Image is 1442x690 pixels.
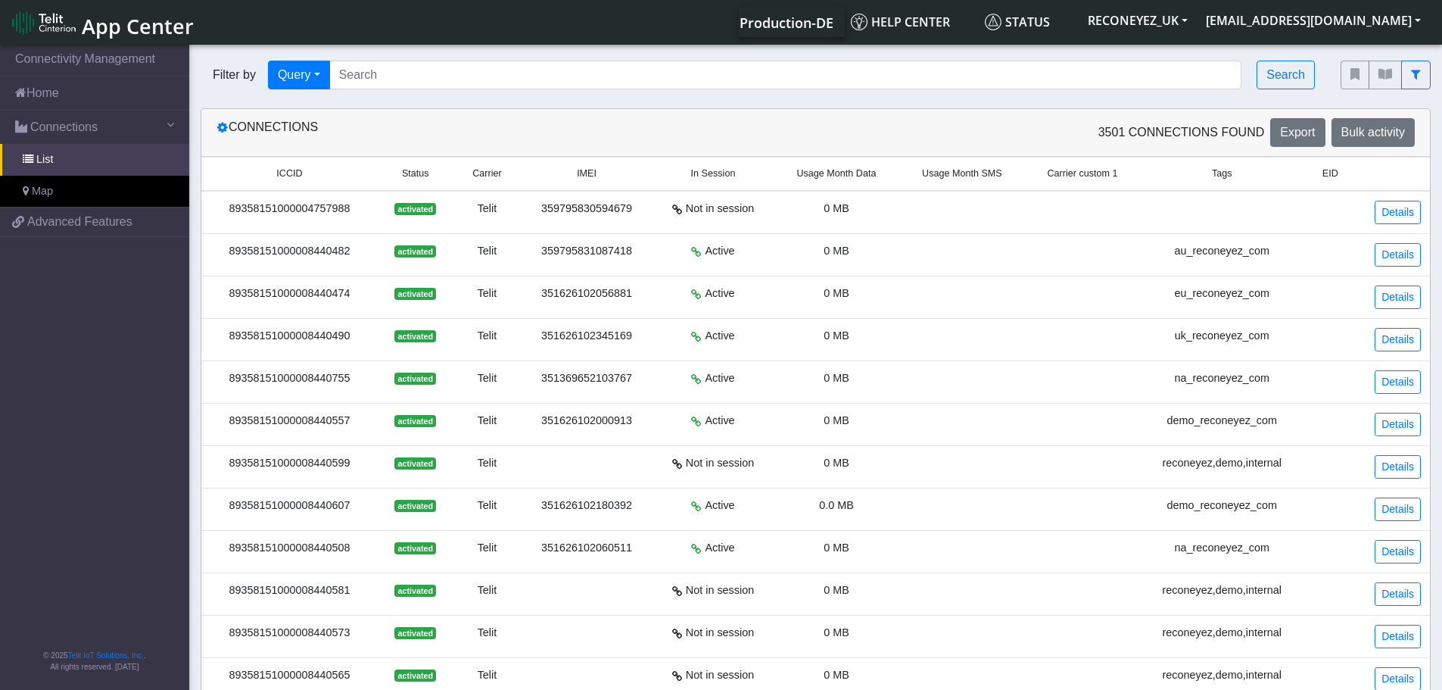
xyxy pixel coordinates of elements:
span: activated [394,585,436,597]
span: 3501 Connections found [1098,123,1265,142]
span: Not in session [686,582,754,599]
span: 0.0 MB [819,499,854,511]
div: 89358151000008440565 [210,667,369,684]
a: Telit IoT Solutions, Inc. [68,651,144,660]
span: ICCID [276,167,302,181]
span: App Center [82,12,194,40]
div: Telit [462,455,512,472]
span: activated [394,457,436,470]
a: Details [1375,625,1421,648]
div: uk_reconeyez_com [1149,328,1294,345]
span: Active [705,370,734,387]
div: na_reconeyez_com [1149,370,1294,387]
div: 89358151000004757988 [210,201,369,217]
div: Telit [462,243,512,260]
a: Details [1375,498,1421,521]
div: Telit [462,498,512,514]
div: 89358151000008440482 [210,243,369,260]
span: 0 MB [824,457,849,469]
span: 0 MB [824,287,849,299]
div: reconeyez,demo,internal [1149,582,1294,599]
span: Carrier custom 1 [1047,167,1117,181]
a: Details [1375,582,1421,606]
span: Not in session [686,455,754,472]
div: 351626102000913 [530,413,643,429]
input: Search... [329,61,1242,89]
button: Query [268,61,330,89]
button: Bulk activity [1331,118,1415,147]
div: 351626102060511 [530,540,643,557]
span: 0 MB [824,584,849,596]
a: App Center [12,6,192,39]
span: 0 MB [824,245,849,257]
div: Telit [462,370,512,387]
div: Telit [462,413,512,429]
img: status.svg [985,14,1001,30]
span: 0 MB [824,329,849,342]
span: EID [1322,167,1338,181]
span: 0 MB [824,669,849,681]
span: Help center [851,14,950,30]
div: reconeyez,demo,internal [1149,625,1294,642]
span: activated [394,330,436,342]
span: Map [32,183,53,200]
div: 89358151000008440599 [210,455,369,472]
a: Help center [845,7,979,37]
div: Telit [462,625,512,642]
a: Details [1375,201,1421,224]
span: Tags [1212,167,1232,181]
button: RECONEYEZ_UK [1079,7,1197,34]
span: Not in session [686,625,754,642]
div: reconeyez,demo,internal [1149,667,1294,684]
span: Carrier [472,167,501,181]
span: activated [394,500,436,512]
span: Bulk activity [1341,126,1405,139]
span: activated [394,670,436,682]
span: 0 MB [824,202,849,214]
span: 0 MB [824,542,849,554]
span: Status [985,14,1050,30]
div: eu_reconeyez_com [1149,286,1294,302]
div: 89358151000008440573 [210,625,369,642]
span: List [36,151,53,168]
button: Search [1257,61,1315,89]
span: Active [705,540,734,557]
span: Export [1280,126,1315,139]
span: Active [705,413,734,429]
div: demo_reconeyez_com [1149,413,1294,429]
a: Your current platform instance [739,7,833,37]
div: 89358151000008440474 [210,286,369,302]
span: 0 MB [824,372,849,384]
a: Status [979,7,1079,37]
div: Telit [462,201,512,217]
div: 359795831087418 [530,243,643,260]
div: Telit [462,667,512,684]
div: 359795830594679 [530,201,643,217]
div: Telit [462,540,512,557]
div: 89358151000008440581 [210,582,369,599]
span: Filter by [201,66,268,84]
span: Active [705,328,734,345]
div: Connections [205,118,816,147]
a: Details [1375,370,1421,394]
span: Connections [30,118,98,136]
span: activated [394,627,436,639]
div: Telit [462,286,512,302]
span: activated [394,373,436,385]
a: Details [1375,286,1421,309]
span: Usage Month SMS [922,167,1002,181]
a: Details [1375,413,1421,436]
div: 89358151000008440557 [210,413,369,429]
span: Production-DE [740,14,833,32]
span: Not in session [686,201,754,217]
div: 351626102056881 [530,286,643,302]
div: reconeyez,demo,internal [1149,455,1294,472]
span: Active [705,243,734,260]
div: 89358151000008440607 [210,498,369,514]
div: 89358151000008440508 [210,540,369,557]
span: Status [402,167,429,181]
div: 351626102180392 [530,498,643,514]
span: 0 MB [824,414,849,426]
a: Details [1375,328,1421,351]
div: 351626102345169 [530,328,643,345]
